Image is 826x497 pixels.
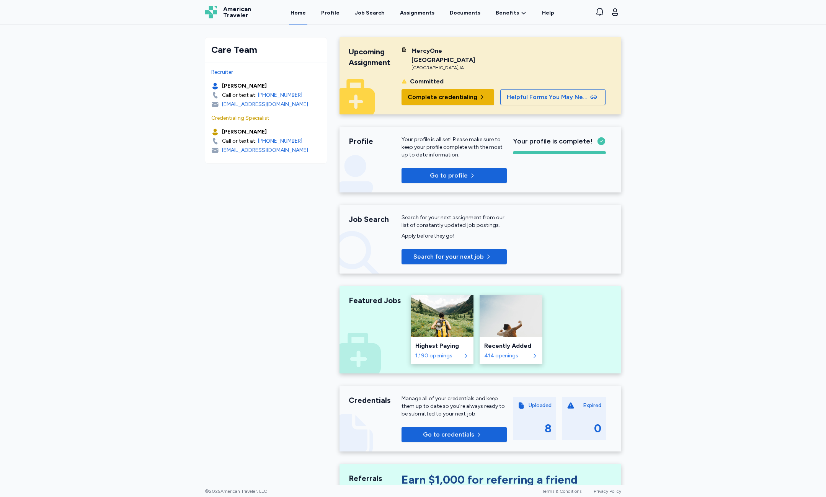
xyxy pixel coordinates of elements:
div: Recently Added [484,341,538,350]
span: Helpful Forms You May Need [507,93,589,102]
div: Credentialing Specialist [211,114,321,122]
div: 1,190 openings [415,352,461,360]
span: © 2025 American Traveler, LLC [205,488,267,494]
div: Highest Paying [415,341,469,350]
div: Upcoming Assignment [349,46,402,68]
div: Earn $1,000 for referring a friend [402,473,606,490]
button: Helpful Forms You May Need [500,89,606,105]
button: Go to credentials [402,427,507,442]
div: [GEOGRAPHIC_DATA] , IA [411,65,507,71]
div: Care Team [211,44,321,56]
div: Featured Jobs [349,295,402,306]
div: [EMAIL_ADDRESS][DOMAIN_NAME] [222,147,308,154]
div: Profile [349,136,402,147]
div: Job Search [349,214,402,225]
div: Job Search [355,9,385,17]
div: Search for your next assignment from our list of constantly updated job postings. [402,214,507,229]
a: Home [289,1,307,24]
span: Benefits [496,9,519,17]
span: Search for your next job [413,252,484,261]
div: Referrals [349,473,402,484]
div: 414 openings [484,352,530,360]
div: Recruiter [211,68,321,76]
div: [EMAIL_ADDRESS][DOMAIN_NAME] [222,101,308,108]
div: [PERSON_NAME] [222,128,267,136]
a: Recently AddedRecently Added414 openings [480,295,542,364]
div: 0 [594,422,601,435]
button: Search for your next job [402,249,507,264]
div: Credentials [349,395,402,406]
a: [PHONE_NUMBER] [258,91,302,99]
div: 8 [545,422,552,435]
div: Uploaded [529,402,552,409]
a: [PHONE_NUMBER] [258,137,302,145]
img: Highest Paying [411,295,473,337]
img: Recently Added [480,295,542,337]
span: Go to profile [430,171,468,180]
a: Benefits [496,9,527,17]
button: Go to profile [402,168,507,183]
img: Logo [205,6,217,18]
div: Expired [583,402,601,409]
span: Your profile is complete! [513,136,593,147]
div: Your profile is all set! Please make sure to keep your profile complete with the most up to date ... [402,136,507,159]
a: Privacy Policy [594,489,621,494]
div: Call or text at: [222,137,256,145]
span: American Traveler [223,6,251,18]
span: Complete credentialing [408,93,477,102]
button: Complete credentialing [402,89,494,105]
div: Apply before they go! [402,232,507,240]
a: Highest PayingHighest Paying1,190 openings [411,295,473,364]
div: MercyOne [GEOGRAPHIC_DATA] [411,46,507,65]
a: Terms & Conditions [542,489,581,494]
div: Call or text at: [222,91,256,99]
div: [PERSON_NAME] [222,82,267,90]
div: Committed [410,77,444,86]
span: Go to credentials [423,430,474,439]
div: Manage all of your credentials and keep them up to date so you’re always ready to be submitted to... [402,395,507,418]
